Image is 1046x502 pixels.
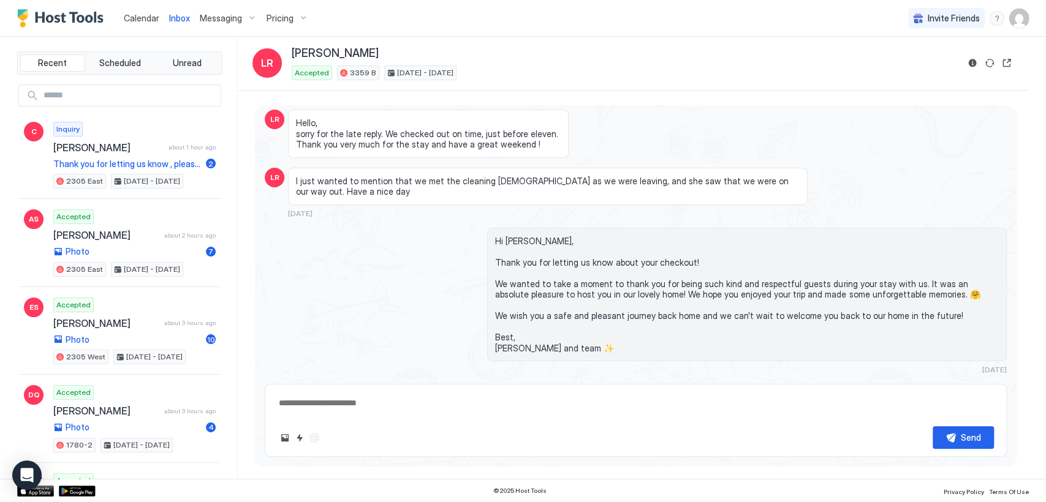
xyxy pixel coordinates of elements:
span: Inbox [169,13,190,23]
span: I just wanted to mention that we met the cleaning [DEMOGRAPHIC_DATA] as we were leaving, and she ... [296,176,800,197]
span: 2305 West [66,351,105,362]
a: Calendar [124,12,159,24]
span: [PERSON_NAME] [53,141,164,154]
button: Recent [20,54,85,72]
span: Inquiry [56,124,80,135]
button: Scheduled [88,54,153,72]
button: Upload image [278,430,292,445]
span: Photo [66,334,89,345]
span: about 3 hours ago [164,407,216,415]
span: about 3 hours ago [164,319,216,327]
span: Messaging [200,13,242,24]
span: Photo [66,422,89,433]
span: 7 [208,247,213,256]
span: Invite Friends [928,13,980,24]
span: Accepted [56,475,91,486]
span: 2 [208,159,213,168]
span: [DATE] [288,209,313,218]
input: Input Field [39,85,221,106]
span: Pricing [267,13,294,24]
div: menu [990,11,1004,26]
div: Send [961,431,981,444]
span: [DATE] - [DATE] [124,176,180,187]
a: Google Play Store [59,485,96,496]
span: Accepted [56,211,91,222]
span: Photo [66,246,89,257]
a: Inbox [169,12,190,24]
span: C [31,126,37,137]
span: LR [270,114,279,125]
span: [PERSON_NAME] [292,47,379,61]
span: [DATE] [982,365,1007,374]
span: [PERSON_NAME] [53,317,159,329]
span: 1780-2 [66,440,93,451]
span: Hello, sorry for the late reply. We checked out on time, just before eleven. Thank you very much ... [296,118,561,150]
span: 10 [207,335,215,344]
span: [DATE] - [DATE] [126,351,183,362]
span: [PERSON_NAME] [53,405,159,417]
span: DQ [28,389,40,400]
span: ES [29,302,39,313]
span: [PERSON_NAME] [53,229,159,241]
span: [DATE] - [DATE] [397,67,453,78]
a: App Store [17,485,54,496]
span: Thank you for letting us know , please feel free to book :) [53,159,201,170]
button: Open reservation [999,56,1014,70]
span: Terms Of Use [989,488,1029,495]
span: Accepted [295,67,329,78]
span: [DATE] - [DATE] [124,264,180,275]
button: Sync reservation [982,56,997,70]
span: LR [270,172,279,183]
div: Open Intercom Messenger [12,460,42,490]
span: Accepted [56,299,91,310]
span: Hi [PERSON_NAME], Thank you for letting us know about your checkout! We wanted to take a moment t... [495,236,999,354]
span: Privacy Policy [944,488,984,495]
span: © 2025 Host Tools [493,487,547,495]
a: Privacy Policy [944,484,984,497]
span: LR [261,56,273,70]
a: Host Tools Logo [17,9,109,28]
a: Terms Of Use [989,484,1029,497]
div: User profile [1009,9,1029,28]
button: Reservation information [965,56,980,70]
button: Quick reply [292,430,307,445]
span: AS [29,214,39,225]
span: 2305 East [66,264,103,275]
span: Scheduled [99,58,141,69]
button: Send [933,426,994,449]
span: [DATE] - [DATE] [113,440,170,451]
span: 2305 East [66,176,103,187]
span: Unread [173,58,202,69]
span: 4 [208,422,214,432]
span: about 2 hours ago [164,231,216,239]
div: tab-group [17,51,222,75]
span: Accepted [56,387,91,398]
span: Recent [38,58,67,69]
span: Calendar [124,13,159,23]
span: about 1 hour ago [169,143,216,151]
span: 3359 B [350,67,376,78]
button: Unread [154,54,219,72]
